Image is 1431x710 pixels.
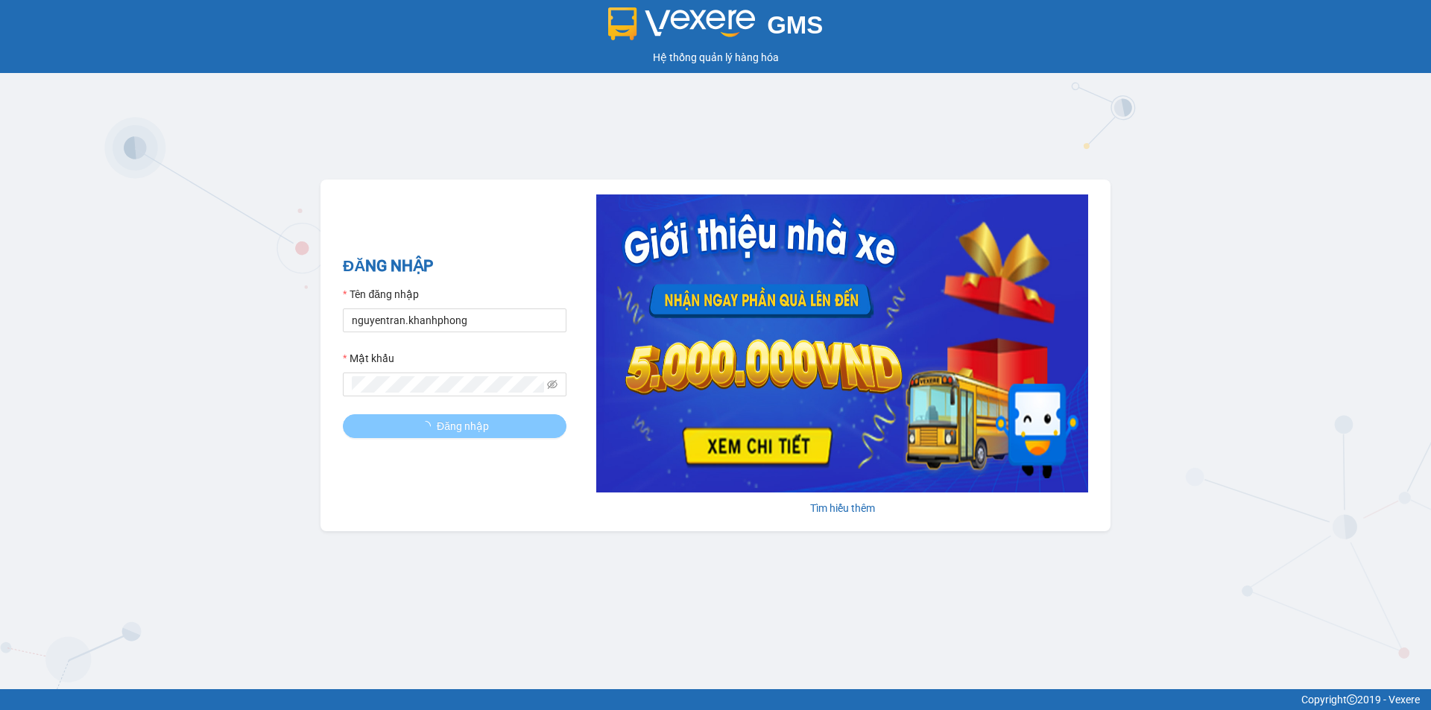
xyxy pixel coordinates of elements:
[437,418,489,434] span: Đăng nhập
[596,500,1088,516] div: Tìm hiểu thêm
[11,691,1420,708] div: Copyright 2019 - Vexere
[343,350,394,367] label: Mật khẩu
[767,11,823,39] span: GMS
[343,414,566,438] button: Đăng nhập
[608,22,824,34] a: GMS
[608,7,756,40] img: logo 2
[420,421,437,431] span: loading
[343,308,566,332] input: Tên đăng nhập
[547,379,557,390] span: eye-invisible
[596,194,1088,492] img: banner-0
[352,376,544,393] input: Mật khẩu
[4,49,1427,66] div: Hệ thống quản lý hàng hóa
[343,254,566,279] h2: ĐĂNG NHẬP
[1347,694,1357,705] span: copyright
[343,286,419,302] label: Tên đăng nhập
